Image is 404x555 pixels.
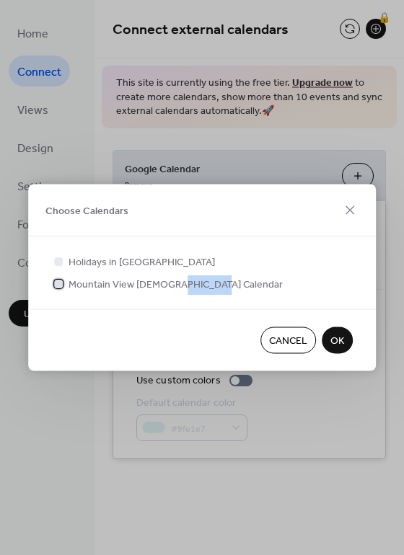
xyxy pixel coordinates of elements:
span: OK [330,334,344,349]
span: Cancel [269,334,307,349]
span: Mountain View [DEMOGRAPHIC_DATA] Calendar [69,277,283,293]
button: OK [322,327,353,354]
span: Choose Calendars [45,204,128,219]
button: Cancel [260,327,316,354]
span: Holidays in [GEOGRAPHIC_DATA] [69,255,215,270]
